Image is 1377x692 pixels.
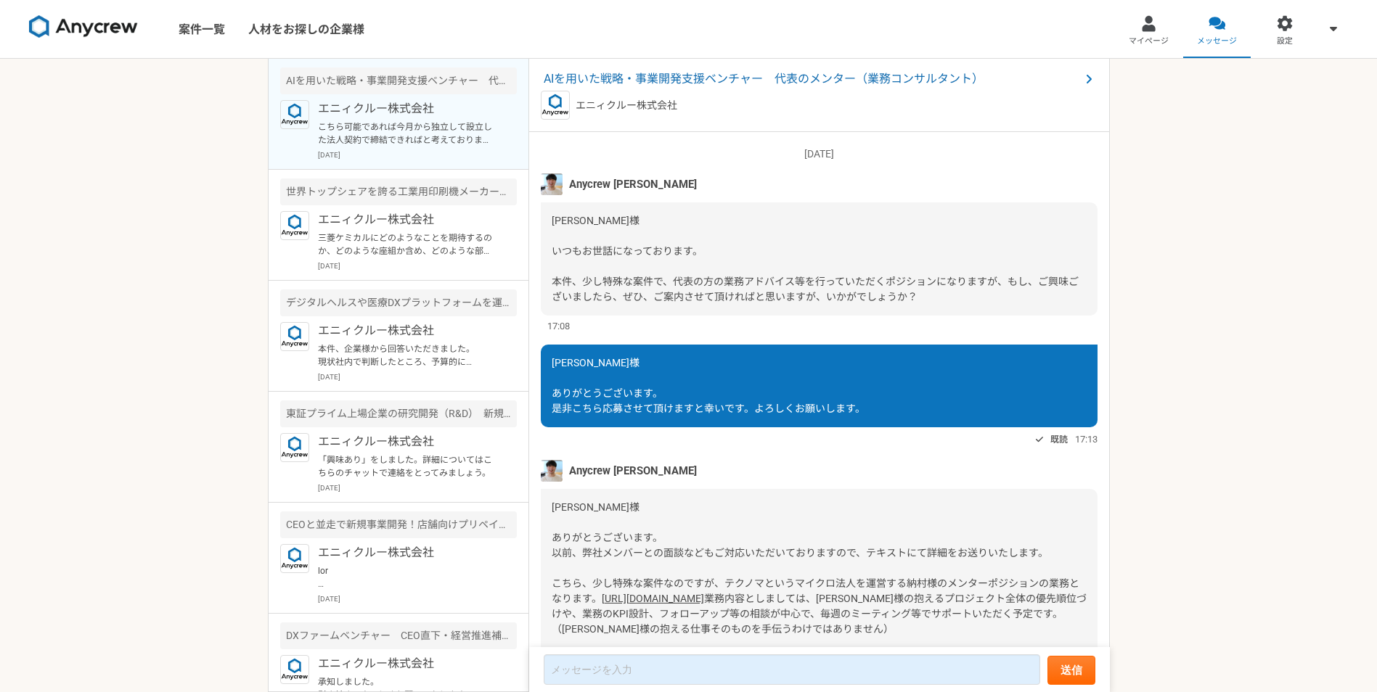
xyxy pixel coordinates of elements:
[280,211,309,240] img: logo_text_blue_01.png
[318,482,517,493] p: [DATE]
[318,260,517,271] p: [DATE]
[1050,431,1068,448] span: 既読
[280,100,309,129] img: logo_text_blue_01.png
[318,211,497,228] p: エニィクルー株式会社
[318,231,497,258] p: 三菱ケミカルにどのようなことを期待するのか、どのような座組か含め、どのような部門のレイヤーに繋いでほしいのか等詳細をもう少し教えてください。 今のところ事業部長や経営企画レベルの方にはお繋ぎでき...
[318,342,497,368] p: 本件、企業様から回答いただきました。 現状社内で判断したところ、予算的に[PERSON_NAME]様のご要望はお受けするには難しいとお話をいただきました。 また別候補でアシスタント経験がある方が...
[318,564,497,590] p: lor Ipsumdolorsitam。 consecteturadipiscingeli。 seddoeiusm、temporincididuntutlab、etdoloremagnaali。...
[280,655,309,684] img: logo_text_blue_01.png
[318,544,497,561] p: エニィクルー株式会社
[569,176,697,192] span: Anycrew [PERSON_NAME]
[318,100,497,118] p: エニィクルー株式会社
[547,319,570,333] span: 17:08
[318,120,497,147] p: こちら可能であれば今月から独立して設立した法人契約で締結できればと考えておりますので、宜しくお願い致します。
[280,322,309,351] img: logo_text_blue_01.png
[318,433,497,450] p: エニィクルー株式会社
[280,178,517,205] div: 世界トップシェアを誇る工業用印刷機メーカー 営業顧問（1,2社のみの紹介も歓迎）
[1047,656,1095,685] button: 送信
[602,593,704,604] a: [URL][DOMAIN_NAME]
[280,622,517,649] div: DXファームベンチャー CEO直下・経営推進補佐（若手・月1出社）
[280,67,517,94] div: AIを用いた戦略・事業開発支援ベンチャー 代表のメンター（業務コンサルタント）
[1129,36,1169,47] span: マイページ
[541,460,563,482] img: %E3%83%95%E3%82%9A%E3%83%AD%E3%83%95%E3%82%A3%E3%83%BC%E3%83%AB%E7%94%BB%E5%83%8F%E3%81%AE%E3%82%...
[544,70,1080,88] span: AIを用いた戦略・事業開発支援ベンチャー 代表のメンター（業務コンサルタント）
[541,173,563,195] img: %E3%83%95%E3%82%9A%E3%83%AD%E3%83%95%E3%82%A3%E3%83%BC%E3%83%AB%E7%94%BB%E5%83%8F%E3%81%AE%E3%82%...
[541,91,570,120] img: logo_text_blue_01.png
[318,655,497,672] p: エニィクルー株式会社
[318,371,517,382] p: [DATE]
[576,98,677,113] p: エニィクルー株式会社
[569,463,697,479] span: Anycrew [PERSON_NAME]
[318,149,517,160] p: [DATE]
[318,453,497,479] p: 「興味あり」をしました。詳細についてはこちらのチャットで連絡をとってみましょう。
[318,322,497,339] p: エニィクルー株式会社
[280,289,517,316] div: デジタルヘルスや医療DXプラットフォームを運営企業：COOサポート（事業企画）
[280,400,517,427] div: 東証プライム上場企業の研究開発（R&D） 新規事業開発
[29,15,138,38] img: 8DqYSo04kwAAAAASUVORK5CYII=
[552,357,865,414] span: [PERSON_NAME]様 ありがとうございます。 是非こちら応募させて頂けますと幸いです。よろしくお願いします。
[1197,36,1237,47] span: メッセージ
[280,433,309,462] img: logo_text_blue_01.png
[541,147,1098,162] p: [DATE]
[318,593,517,604] p: [DATE]
[280,511,517,538] div: CEOと並走で新規事業開発！店舗向けプリペイドサービスの事業開発
[552,215,1079,302] span: [PERSON_NAME]様 いつもお世話になっております。 本件、少し特殊な案件で、代表の方の業務アドバイス等を行っていただくポジションになりますが、もし、ご興味ございましたら、ぜひ、ご案内さ...
[280,544,309,573] img: logo_text_blue_01.png
[1075,432,1098,446] span: 17:13
[1277,36,1293,47] span: 設定
[552,501,1079,604] span: [PERSON_NAME]様 ありがとうございます。 以前、弊社メンバーとの面談などもご対応いただいておりますので、テキストにて詳細をお送りいたします。 こちら、少し特殊な案件なのですが、テクノ...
